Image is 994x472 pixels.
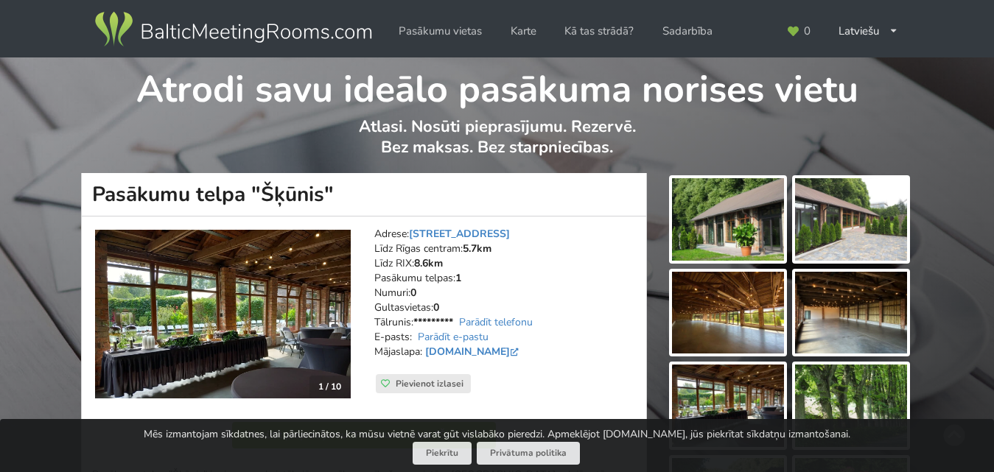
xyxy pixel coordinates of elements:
[374,227,636,374] address: Adrese: Līdz Rīgas centram: Līdz RIX: Pasākumu telpas: Numuri: Gultasvietas: Tālrunis: E-pasts: M...
[388,17,492,46] a: Pasākumu vietas
[410,286,416,300] strong: 0
[413,442,472,465] button: Piekrītu
[672,178,784,261] img: Pasākumu telpa "Šķūnis" | Rīga | Pasākumu vieta - galerijas bilde
[455,271,461,285] strong: 1
[672,272,784,354] img: Pasākumu telpa "Šķūnis" | Rīga | Pasākumu vieta - galerijas bilde
[795,272,907,354] img: Pasākumu telpa "Šķūnis" | Rīga | Pasākumu vieta - galerijas bilde
[477,442,580,465] a: Privātuma politika
[795,364,907,447] img: Pasākumu telpa "Šķūnis" | Rīga | Pasākumu vieta - galerijas bilde
[95,230,351,398] a: Neierastas vietas | Rīga | Pasākumu telpa "Šķūnis" 1 / 10
[396,378,463,390] span: Pievienot izlasei
[804,26,811,37] span: 0
[672,364,784,447] img: Pasākumu telpa "Šķūnis" | Rīga | Pasākumu vieta - galerijas bilde
[409,227,510,241] a: [STREET_ADDRESS]
[95,230,351,398] img: Neierastas vietas | Rīga | Pasākumu telpa "Šķūnis"
[459,315,533,329] a: Parādīt telefonu
[82,57,912,113] h1: Atrodi savu ideālo pasākuma norises vietu
[418,330,489,344] a: Parādīt e-pastu
[554,17,644,46] a: Kā tas strādā?
[81,173,647,216] h1: Pasākumu telpa "Šķūnis"
[500,17,547,46] a: Karte
[309,376,350,398] div: 1 / 10
[433,300,439,314] strong: 0
[652,17,723,46] a: Sadarbība
[92,9,374,50] img: Baltic Meeting Rooms
[828,17,909,46] div: Latviešu
[425,345,522,359] a: [DOMAIN_NAME]
[414,256,443,270] strong: 8.6km
[82,116,912,173] p: Atlasi. Nosūti pieprasījumu. Rezervē. Bez maksas. Bez starpniecības.
[463,242,491,256] strong: 5.7km
[795,178,907,261] img: Pasākumu telpa "Šķūnis" | Rīga | Pasākumu vieta - galerijas bilde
